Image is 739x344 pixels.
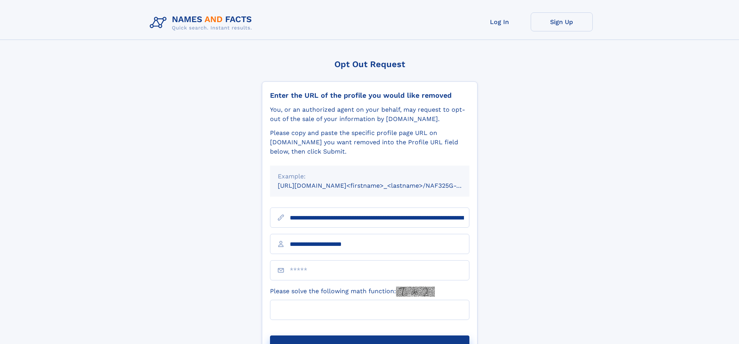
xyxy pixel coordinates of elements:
[262,59,478,69] div: Opt Out Request
[531,12,593,31] a: Sign Up
[278,172,462,181] div: Example:
[270,287,435,297] label: Please solve the following math function:
[469,12,531,31] a: Log In
[270,128,469,156] div: Please copy and paste the specific profile page URL on [DOMAIN_NAME] you want removed into the Pr...
[147,12,258,33] img: Logo Names and Facts
[270,105,469,124] div: You, or an authorized agent on your behalf, may request to opt-out of the sale of your informatio...
[278,182,484,189] small: [URL][DOMAIN_NAME]<firstname>_<lastname>/NAF325G-xxxxxxxx
[270,91,469,100] div: Enter the URL of the profile you would like removed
